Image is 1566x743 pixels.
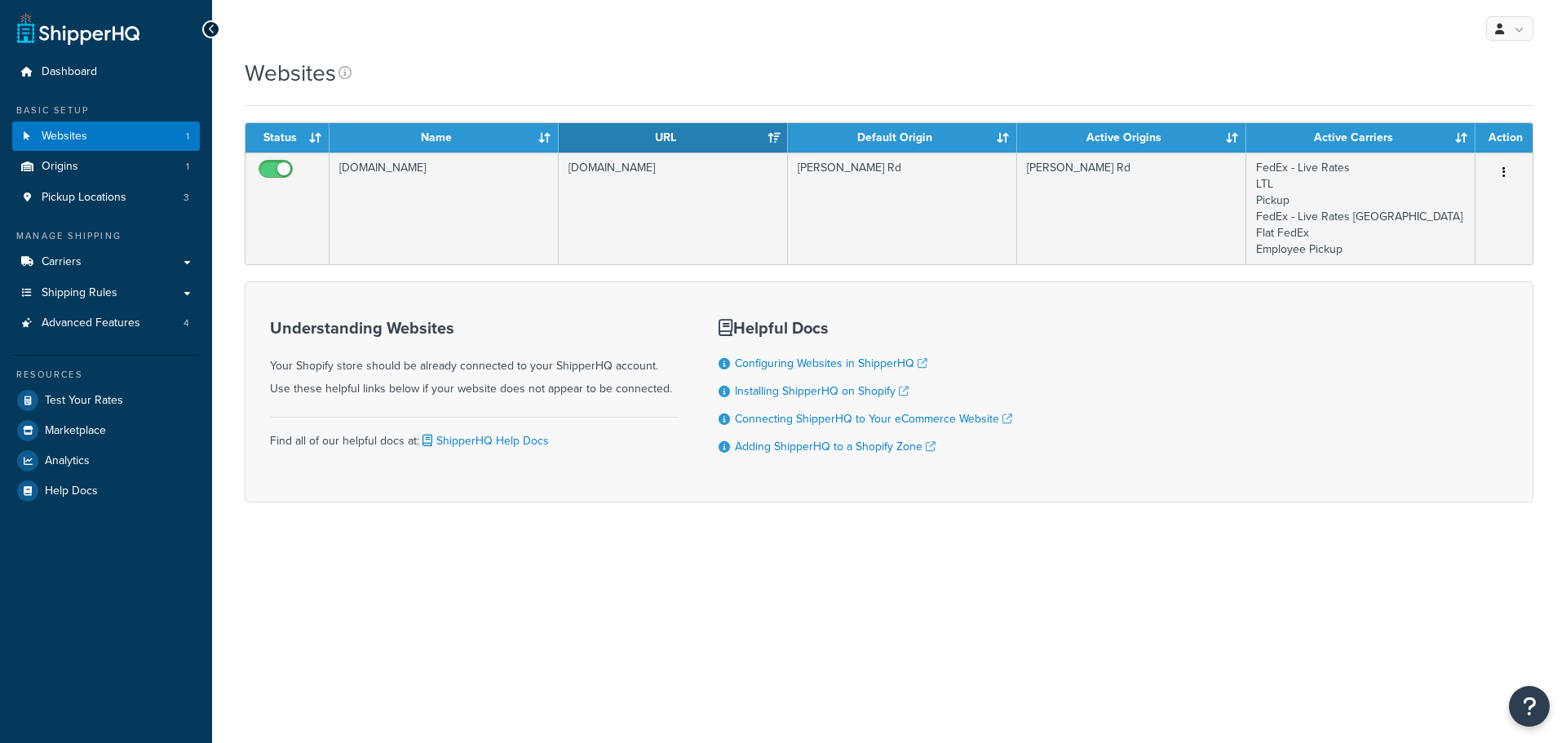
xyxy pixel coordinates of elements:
li: Websites [12,122,200,152]
a: Shipping Rules [12,278,200,308]
td: FedEx - Live Rates LTL Pickup FedEx - Live Rates [GEOGRAPHIC_DATA] Flat FedEx Employee Pickup [1246,153,1475,264]
a: Websites 1 [12,122,200,152]
a: Adding ShipperHQ to a Shopify Zone [735,438,936,455]
div: Find all of our helpful docs at: [270,417,678,453]
a: Help Docs [12,476,200,506]
span: 1 [186,160,189,174]
a: Marketplace [12,416,200,445]
li: Pickup Locations [12,183,200,213]
div: Manage Shipping [12,229,200,243]
h1: Websites [245,57,336,89]
span: Shipping Rules [42,286,117,300]
th: Active Carriers: activate to sort column ascending [1246,123,1475,153]
td: [DOMAIN_NAME] [559,153,788,264]
th: URL: activate to sort column ascending [559,123,788,153]
span: 3 [184,191,189,205]
span: Carriers [42,255,82,269]
div: Your Shopify store should be already connected to your ShipperHQ account. Use these helpful links... [270,319,678,400]
div: Basic Setup [12,104,200,117]
li: Origins [12,152,200,182]
span: Origins [42,160,78,174]
th: Default Origin: activate to sort column ascending [788,123,1017,153]
h3: Helpful Docs [719,319,1012,337]
span: Marketplace [45,424,106,438]
td: [DOMAIN_NAME] [330,153,559,264]
a: Installing ShipperHQ on Shopify [735,383,909,400]
span: Websites [42,130,87,144]
span: 4 [184,316,189,330]
h3: Understanding Websites [270,319,678,337]
a: Advanced Features 4 [12,308,200,338]
a: Connecting ShipperHQ to Your eCommerce Website [735,410,1012,427]
a: Carriers [12,247,200,277]
span: Test Your Rates [45,394,123,408]
td: [PERSON_NAME] Rd [788,153,1017,264]
td: [PERSON_NAME] Rd [1017,153,1246,264]
button: Open Resource Center [1509,686,1550,727]
a: ShipperHQ Help Docs [419,432,549,449]
div: Resources [12,368,200,382]
th: Active Origins: activate to sort column ascending [1017,123,1246,153]
th: Action [1475,123,1533,153]
a: Dashboard [12,57,200,87]
a: Pickup Locations 3 [12,183,200,213]
span: Dashboard [42,65,97,79]
a: Analytics [12,446,200,475]
th: Status: activate to sort column ascending [246,123,330,153]
a: Test Your Rates [12,386,200,415]
a: Origins 1 [12,152,200,182]
a: ShipperHQ Home [17,12,139,45]
span: Help Docs [45,484,98,498]
span: 1 [186,130,189,144]
span: Pickup Locations [42,191,126,205]
span: Analytics [45,454,90,468]
li: Advanced Features [12,308,200,338]
th: Name: activate to sort column ascending [330,123,559,153]
span: Advanced Features [42,316,140,330]
a: Configuring Websites in ShipperHQ [735,355,927,372]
